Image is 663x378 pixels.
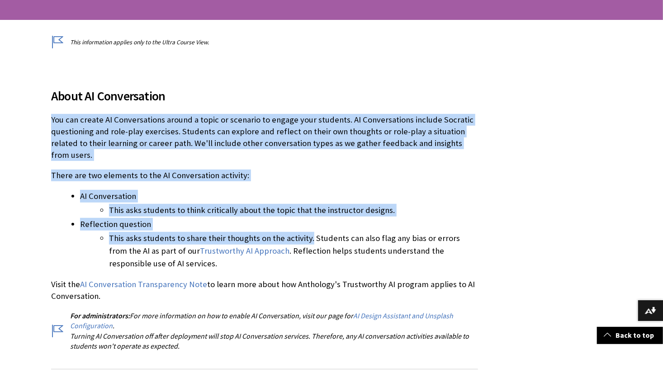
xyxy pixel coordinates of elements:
[109,232,478,270] li: This asks students to share their thoughts on the activity. Students can also flag any bias or er...
[51,114,478,161] p: You can create AI Conversations around a topic or scenario to engage your students. AI Conversati...
[200,246,289,256] a: Trustworthy AI Approach
[597,327,663,344] a: Back to top
[109,204,478,217] li: This asks students to think critically about the topic that the instructor designs.
[51,170,478,181] p: There are two elements to the AI Conversation activity:
[51,38,478,47] p: This information applies only to the Ultra Course View.
[70,311,130,320] span: For administrators:
[51,279,478,302] p: Visit the to learn more about how Anthology's Trustworthy AI program applies to AI Conversation.
[70,311,453,331] a: AI Design Assistant and Unsplash Configuration
[80,218,478,270] li: Reflection question
[51,311,478,351] p: For more information on how to enable AI Conversation, visit our page for . Turning AI Conversati...
[80,190,478,217] li: AI Conversation
[51,86,478,105] span: About AI Conversation
[80,279,207,290] a: AI Conversation Transparency Note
